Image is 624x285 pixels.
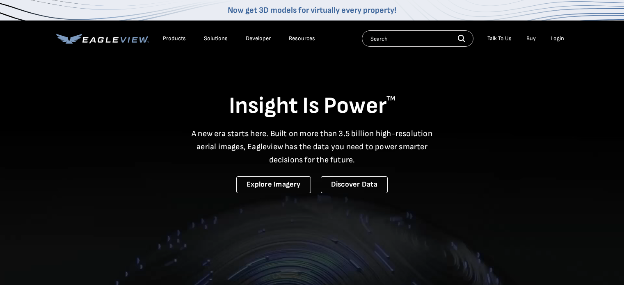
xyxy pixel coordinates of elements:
a: Explore Imagery [236,176,311,193]
h1: Insight Is Power [56,92,568,121]
div: Talk To Us [487,35,512,42]
input: Search [362,30,473,47]
div: Solutions [204,35,228,42]
a: Discover Data [321,176,388,193]
a: Buy [526,35,536,42]
a: Now get 3D models for virtually every property! [228,5,396,15]
sup: TM [386,95,395,103]
div: Resources [289,35,315,42]
div: Products [163,35,186,42]
p: A new era starts here. Built on more than 3.5 billion high-resolution aerial images, Eagleview ha... [187,127,438,166]
div: Login [551,35,564,42]
a: Developer [246,35,271,42]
